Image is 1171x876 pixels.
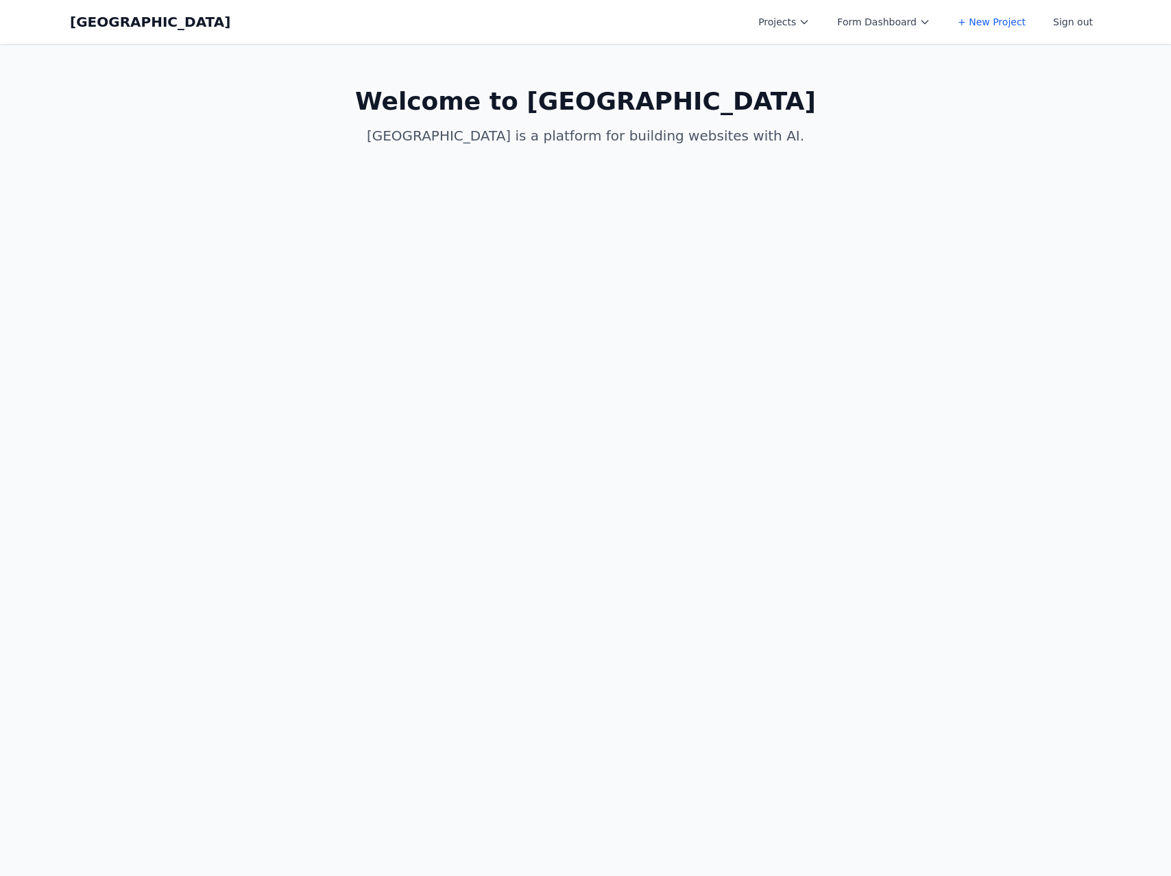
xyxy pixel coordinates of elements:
[70,12,230,32] a: [GEOGRAPHIC_DATA]
[322,126,849,145] p: [GEOGRAPHIC_DATA] is a platform for building websites with AI.
[750,10,818,34] button: Projects
[322,88,849,115] h1: Welcome to [GEOGRAPHIC_DATA]
[829,10,939,34] button: Form Dashboard
[1045,10,1101,34] button: Sign out
[950,10,1034,34] a: + New Project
